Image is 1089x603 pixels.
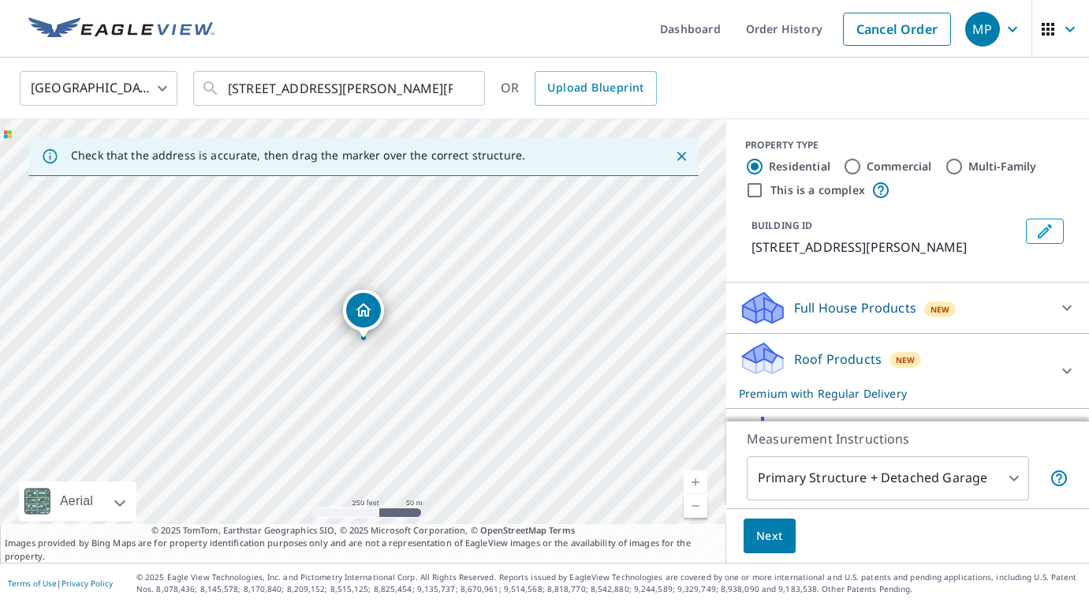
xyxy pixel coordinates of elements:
a: Upload Blueprint [535,71,656,106]
div: OR [501,71,657,106]
p: | [8,579,113,588]
img: EV Logo [28,17,214,41]
div: [GEOGRAPHIC_DATA] [20,66,177,110]
p: BUILDING ID [751,219,812,232]
a: Current Level 17, Zoom Out [684,494,707,518]
a: Current Level 17, Zoom In [684,470,707,494]
p: Roof Products [794,350,882,369]
p: [STREET_ADDRESS][PERSON_NAME] [751,238,1020,257]
label: Commercial [867,159,932,174]
div: Roof ProductsNewPremium with Regular Delivery [739,340,1076,402]
p: Premium with Regular Delivery [739,385,1048,402]
div: Dropped pin, building 1, Residential property, 1515 Devere Dr Pasadena, MD 21122 [343,290,384,339]
label: Residential [769,159,830,174]
input: Search by address or latitude-longitude [228,66,453,110]
a: Terms [549,524,575,536]
div: Aerial [19,481,136,521]
span: Next [756,526,783,546]
button: Edit building 1 [1026,219,1064,244]
a: Terms of Use [8,578,57,589]
div: PROPERTY TYPE [745,138,1070,152]
a: Privacy Policy [62,578,113,589]
div: Primary Structure + Detached Garage [747,456,1029,500]
label: This is a complex [770,182,865,198]
p: © 2025 Eagle View Technologies, Inc. and Pictometry International Corp. All Rights Reserved. Repo... [136,571,1081,595]
span: Your report will include the primary structure and a detached garage if one exists. [1050,469,1068,488]
span: New [896,354,916,366]
div: MP [965,12,1000,47]
p: Check that the address is accurate, then drag the marker over the correct structure. [71,148,525,163]
a: OpenStreetMap [480,524,546,536]
div: Full House ProductsNew [739,289,1076,327]
span: Upload Blueprint [547,78,643,98]
label: Multi-Family [968,159,1037,174]
div: Solar ProductsNew [739,415,1076,453]
span: New [930,303,950,316]
div: Aerial [55,481,98,521]
p: Measurement Instructions [747,429,1068,448]
button: Close [671,146,692,167]
span: © 2025 TomTom, Earthstar Geographics SIO, © 2025 Microsoft Corporation, © [151,524,575,537]
button: Next [744,519,796,554]
a: Cancel Order [843,13,951,46]
p: Full House Products [794,298,916,317]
